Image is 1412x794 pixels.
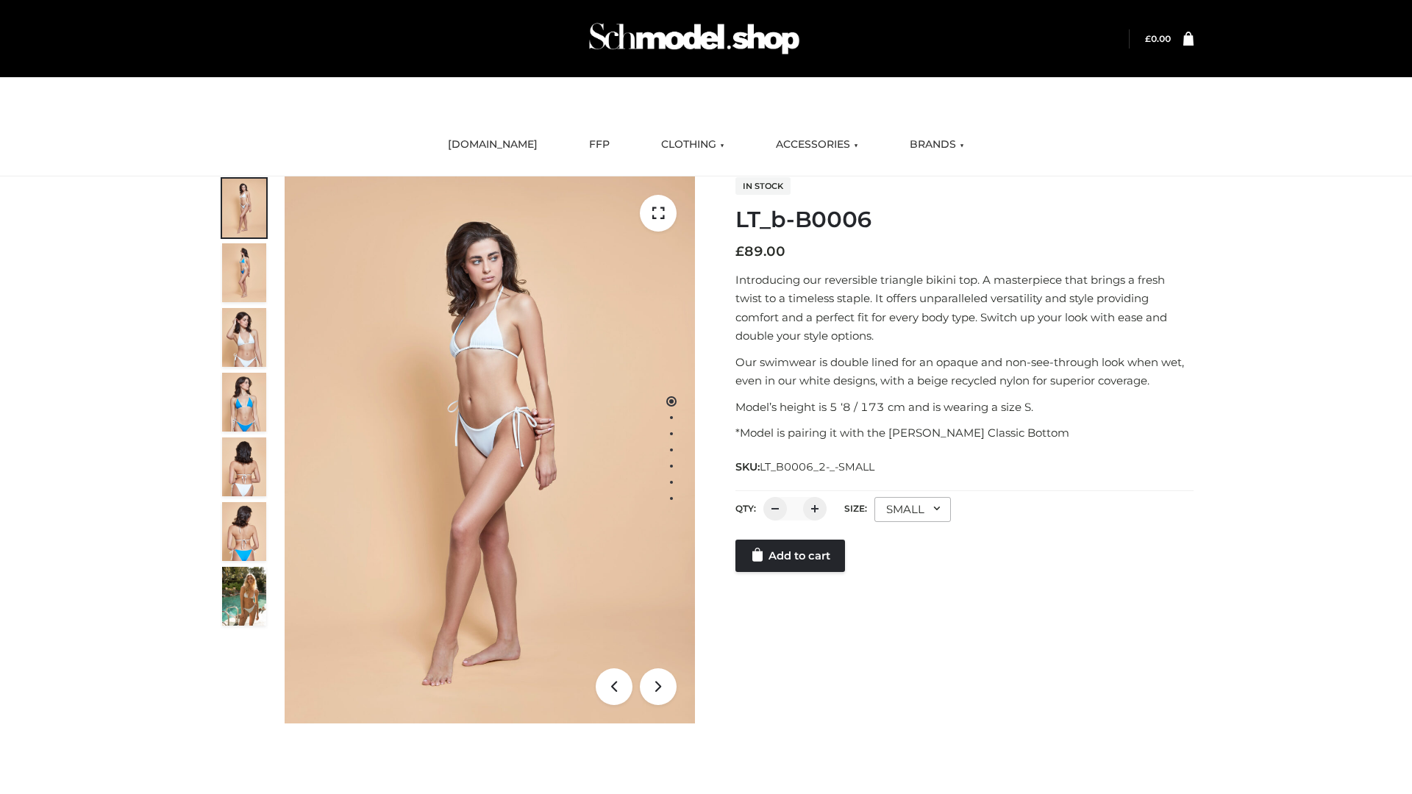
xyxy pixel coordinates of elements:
label: QTY: [735,503,756,514]
span: In stock [735,177,791,195]
p: *Model is pairing it with the [PERSON_NAME] Classic Bottom [735,423,1194,443]
a: ACCESSORIES [765,129,869,161]
span: SKU: [735,458,876,476]
a: £0.00 [1145,33,1171,44]
span: LT_B0006_2-_-SMALL [760,460,874,473]
img: Schmodel Admin 964 [584,10,805,68]
img: ArielClassicBikiniTop_CloudNine_AzureSky_OW114ECO_7-scaled.jpg [222,437,266,496]
a: FFP [578,129,621,161]
a: [DOMAIN_NAME] [437,129,549,161]
h1: LT_b-B0006 [735,207,1194,233]
img: ArielClassicBikiniTop_CloudNine_AzureSky_OW114ECO_1 [285,176,695,723]
img: ArielClassicBikiniTop_CloudNine_AzureSky_OW114ECO_8-scaled.jpg [222,502,266,561]
img: ArielClassicBikiniTop_CloudNine_AzureSky_OW114ECO_4-scaled.jpg [222,373,266,432]
bdi: 89.00 [735,243,785,260]
span: £ [735,243,744,260]
img: ArielClassicBikiniTop_CloudNine_AzureSky_OW114ECO_3-scaled.jpg [222,308,266,367]
a: CLOTHING [650,129,735,161]
a: BRANDS [899,129,975,161]
p: Introducing our reversible triangle bikini top. A masterpiece that brings a fresh twist to a time... [735,271,1194,346]
div: SMALL [874,497,951,522]
a: Add to cart [735,540,845,572]
img: ArielClassicBikiniTop_CloudNine_AzureSky_OW114ECO_1-scaled.jpg [222,179,266,237]
img: ArielClassicBikiniTop_CloudNine_AzureSky_OW114ECO_2-scaled.jpg [222,243,266,302]
p: Our swimwear is double lined for an opaque and non-see-through look when wet, even in our white d... [735,353,1194,390]
label: Size: [844,503,867,514]
img: Arieltop_CloudNine_AzureSky2.jpg [222,567,266,626]
span: £ [1145,33,1151,44]
p: Model’s height is 5 ‘8 / 173 cm and is wearing a size S. [735,398,1194,417]
bdi: 0.00 [1145,33,1171,44]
